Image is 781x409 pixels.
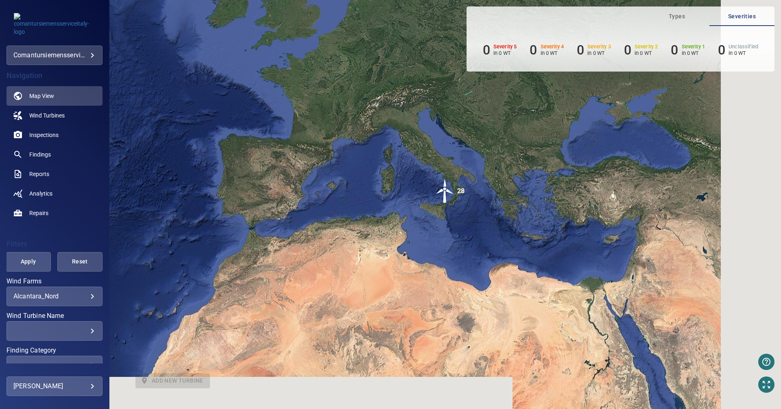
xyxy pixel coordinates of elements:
h6: 0 [483,42,490,58]
h6: Unclassified [729,44,758,50]
a: findings noActive [7,145,103,164]
li: Severity 4 [530,42,564,58]
span: Inspections [29,131,59,139]
h6: 0 [577,42,584,58]
div: Alcantara_Nord [13,292,96,300]
div: [PERSON_NAME] [13,380,96,393]
h6: Severity 2 [635,44,658,50]
span: Wind Turbines [29,111,65,120]
p: in 0 WT [635,50,658,56]
h4: Filters [7,240,103,248]
span: Reports [29,170,49,178]
li: Severity 5 [483,42,517,58]
span: Types [649,11,705,22]
div: 28 [457,179,465,203]
div: Wind Turbine Name [7,321,103,341]
h6: Severity 3 [587,44,611,50]
li: Severity 1 [671,42,705,58]
div: comantursiemensserviceitaly [7,46,103,65]
p: in 0 WT [682,50,705,56]
p: in 0 WT [541,50,564,56]
img: comantursiemensserviceitaly-logo [14,13,95,36]
div: Finding Category [7,356,103,375]
a: analytics noActive [7,184,103,203]
label: Wind Turbine Name [7,313,103,319]
a: inspections noActive [7,125,103,145]
div: Wind Farms [7,287,103,306]
h6: 0 [624,42,631,58]
button: Reset [57,252,103,272]
button: Apply [6,252,51,272]
p: in 0 WT [587,50,611,56]
label: Wind Farms [7,278,103,285]
span: Severities [714,11,770,22]
h6: 0 [530,42,537,58]
img: windFarmIcon.svg [433,179,457,203]
span: Repairs [29,209,48,217]
label: Finding Category [7,347,103,354]
a: reports noActive [7,164,103,184]
a: repairs noActive [7,203,103,223]
span: Analytics [29,189,52,198]
span: Apply [16,257,41,267]
div: comantursiemensserviceitaly [13,49,96,62]
h4: Navigation [7,72,103,80]
h6: 0 [718,42,725,58]
span: Reset [68,257,92,267]
gmp-advanced-marker: 28 [433,179,457,204]
li: Severity 3 [577,42,611,58]
p: in 0 WT [493,50,517,56]
p: in 0 WT [729,50,758,56]
span: Map View [29,92,54,100]
li: Severity 2 [624,42,658,58]
h6: 0 [671,42,678,58]
a: map active [7,86,103,106]
span: Findings [29,150,51,159]
h6: Severity 5 [493,44,517,50]
a: windturbines noActive [7,106,103,125]
h6: Severity 4 [541,44,564,50]
h6: Severity 1 [682,44,705,50]
li: Severity Unclassified [718,42,758,58]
